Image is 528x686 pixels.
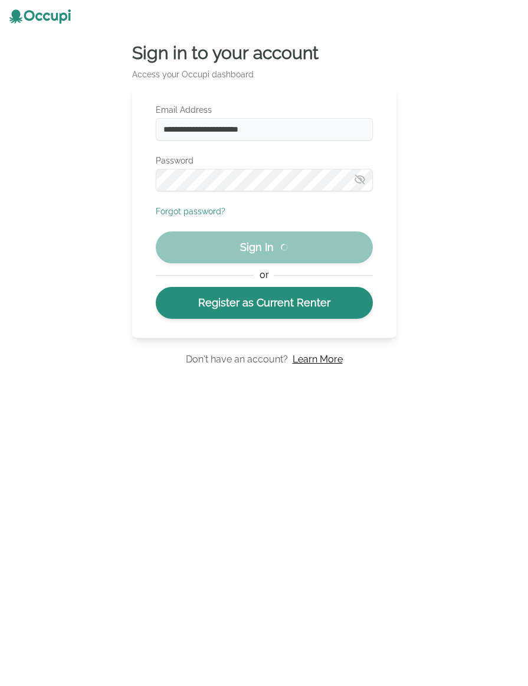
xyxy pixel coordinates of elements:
[293,352,343,367] a: Learn More
[132,68,396,80] p: Access your Occupi dashboard
[156,104,373,116] label: Email Address
[156,205,225,217] button: Forgot password?
[186,352,288,367] p: Don't have an account?
[254,268,274,282] span: or
[156,287,373,319] a: Register as Current Renter
[156,155,373,166] label: Password
[132,43,396,64] h2: Sign in to your account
